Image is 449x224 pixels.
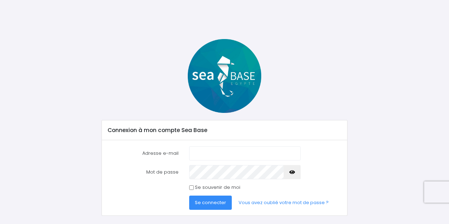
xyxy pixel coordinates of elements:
[195,199,226,206] span: Se connecter
[233,196,335,210] a: Vous avez oublié votre mot de passe ?
[189,196,232,210] button: Se connecter
[102,165,184,179] label: Mot de passe
[102,146,184,160] label: Adresse e-mail
[102,120,347,140] div: Connexion à mon compte Sea Base
[195,184,240,191] label: Se souvenir de moi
